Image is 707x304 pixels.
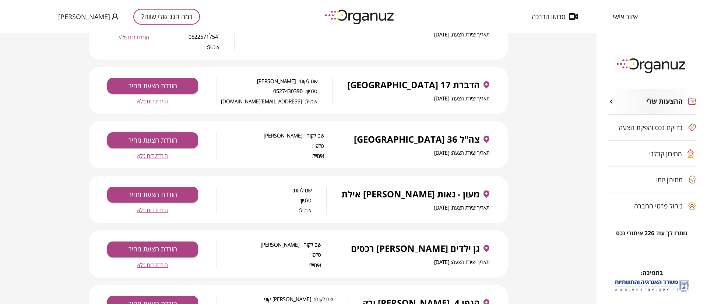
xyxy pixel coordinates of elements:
span: גן ילדים [PERSON_NAME] רכסים [351,243,480,254]
span: שם לקוח: [PERSON_NAME] קופ [217,296,333,302]
button: הורדת הצעת מחיר [107,187,198,203]
button: כמה הגג שלי שווה? [133,9,200,25]
button: הורדת דוח מלא [137,98,168,104]
span: טלפון: [217,251,321,258]
span: טלפון: [217,143,324,149]
span: תאריך יצירת הצעה: [DATE] [434,31,489,38]
span: הדברת 17 [GEOGRAPHIC_DATA] [347,80,480,90]
span: אימייל: [217,262,321,268]
button: בדיקת נכס והפקת הצעה [608,115,696,140]
button: הורדת הצעת מחיר [107,78,198,94]
span: [PERSON_NAME] [58,13,110,20]
span: שם לקוח: [PERSON_NAME] [217,78,317,84]
span: צה"ל 36 [GEOGRAPHIC_DATA] [354,134,480,144]
span: טלפון: 0522571754 [179,27,219,40]
span: שם לקוח: [PERSON_NAME] [217,132,324,139]
span: בדיקת נכס והפקת הצעה [619,124,683,131]
span: אימייל: [217,207,312,213]
button: ההצעות שלי [608,89,696,114]
span: ההצעות שלי [646,97,683,105]
span: איזור אישי [613,13,638,20]
button: הורדת דוח מלא [119,34,149,40]
span: אימייל: [179,44,219,50]
button: הורדת דוח מלא [137,207,168,213]
span: טלפון: [217,197,312,203]
img: לוגו משרד האנרגיה [613,277,690,294]
span: מעון - נאות [PERSON_NAME] אילת [341,189,480,199]
span: תאריך יצירת הצעה: [DATE] [434,204,489,211]
span: בתמיכה: [641,269,663,277]
button: הורדת דוח מלא [137,153,168,159]
button: הורדת דוח מלא [137,262,168,268]
span: שם לקוח: [217,187,312,193]
span: תאריך יצירת הצעה: [DATE] [434,149,489,156]
button: הורדת הצעת מחיר [107,242,198,257]
img: logo [320,7,401,27]
span: אימייל: [EMAIL_ADDRESS][DOMAIN_NAME] [217,98,317,104]
span: תאריך יצירת הצעה: [DATE] [434,95,489,102]
span: נותרו לך עוד 226 איתורי נכס [616,230,687,237]
span: אימייל: [217,153,324,159]
span: שם לקוח: [PERSON_NAME] [217,242,321,248]
button: איזור אישי [602,13,649,20]
button: סרטון הדרכה [521,13,589,20]
img: logo [611,55,692,75]
button: הורדת הצעת מחיר [107,132,198,148]
span: טלפון: 0527430390 [217,88,317,94]
button: [PERSON_NAME] [58,12,119,21]
span: סרטון הדרכה [532,13,565,20]
span: תאריך יצירת הצעה: [DATE] [434,258,489,265]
